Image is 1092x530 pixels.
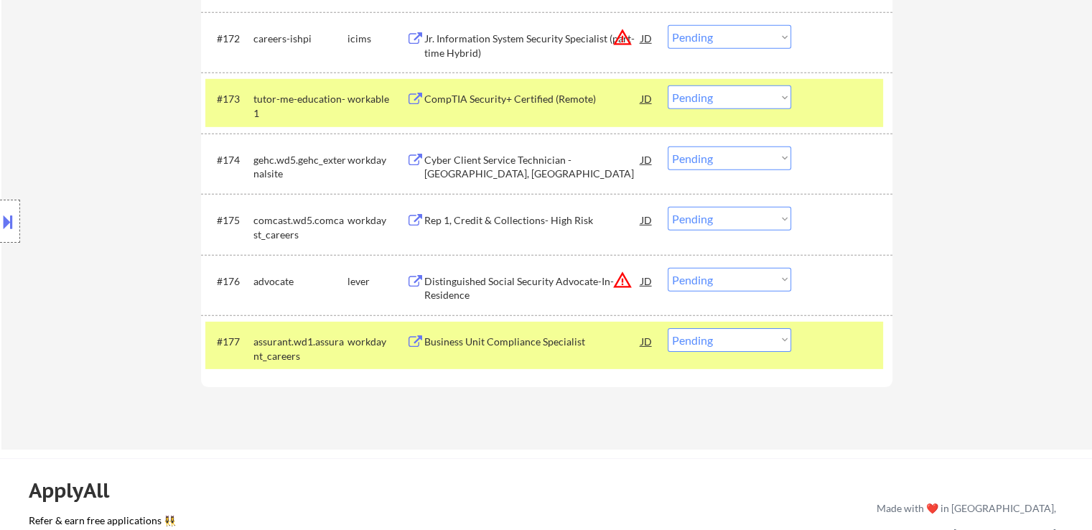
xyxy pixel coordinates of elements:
[640,85,654,111] div: JD
[424,274,641,302] div: Distinguished Social Security Advocate-In-Residence
[347,153,406,167] div: workday
[253,213,347,241] div: comcast.wd5.comcast_careers
[612,270,633,290] button: warning_amber
[253,92,347,120] div: tutor-me-education-1
[347,274,406,289] div: lever
[612,27,633,47] button: warning_amber
[640,147,654,172] div: JD
[347,213,406,228] div: workday
[640,207,654,233] div: JD
[253,335,347,363] div: assurant.wd1.assurant_careers
[640,328,654,354] div: JD
[29,478,126,503] div: ApplyAll
[253,274,347,289] div: advocate
[640,25,654,51] div: JD
[347,92,406,106] div: workable
[424,32,641,60] div: Jr. Information System Security Specialist (part-time Hybrid)
[640,268,654,294] div: JD
[424,153,641,181] div: Cyber Client Service Technician - [GEOGRAPHIC_DATA], [GEOGRAPHIC_DATA]
[347,335,406,349] div: workday
[424,92,641,106] div: CompTIA Security+ Certified (Remote)
[253,32,347,46] div: careers-ishpi
[347,32,406,46] div: icims
[217,32,242,46] div: #172
[253,153,347,181] div: gehc.wd5.gehc_externalsite
[424,213,641,228] div: Rep 1, Credit & Collections- High Risk
[424,335,641,349] div: Business Unit Compliance Specialist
